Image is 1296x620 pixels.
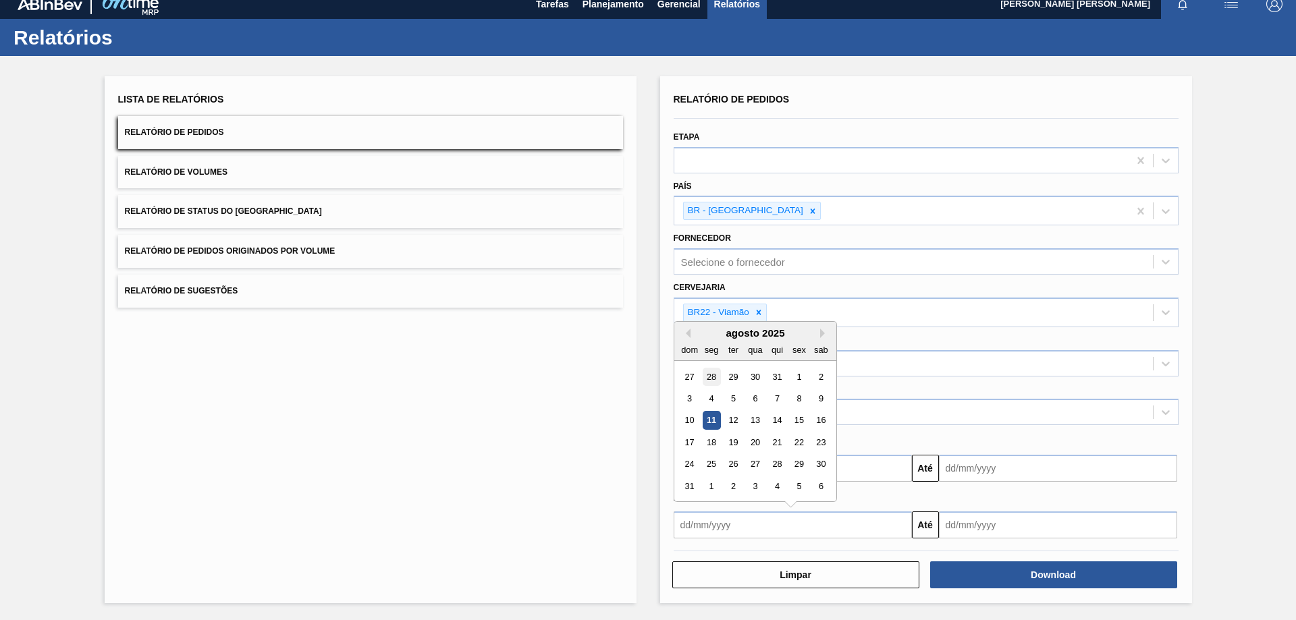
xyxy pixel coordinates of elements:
[680,455,699,473] div: Choose domingo, 24 de agosto de 2025
[820,329,830,338] button: Next Month
[724,389,742,407] div: Choose terça-feira, 5 de agosto de 2025
[790,477,808,495] div: Choose sexta-feira, 5 de setembro de 2025
[811,455,830,473] div: Choose sábado, 30 de agosto de 2025
[811,389,830,407] div: Choose sábado, 9 de agosto de 2025
[746,433,764,451] div: Choose quarta-feira, 20 de agosto de 2025
[746,455,764,473] div: Choose quarta-feira, 27 de agosto de 2025
[939,511,1177,538] input: dd/mm/yyyy
[13,30,253,45] h1: Relatórios
[767,389,786,407] div: Choose quinta-feira, 7 de agosto de 2025
[767,341,786,359] div: qui
[684,202,805,219] div: BR - [GEOGRAPHIC_DATA]
[125,206,322,216] span: Relatório de Status do [GEOGRAPHIC_DATA]
[767,411,786,429] div: Choose quinta-feira, 14 de agosto de 2025
[680,389,699,407] div: Choose domingo, 3 de agosto de 2025
[724,433,742,451] div: Choose terça-feira, 19 de agosto de 2025
[125,286,238,295] span: Relatório de Sugestões
[724,367,742,385] div: Choose terça-feira, 29 de julho de 2025
[674,283,726,292] label: Cervejaria
[724,477,742,495] div: Choose terça-feira, 2 de setembro de 2025
[790,341,808,359] div: sex
[811,477,830,495] div: Choose sábado, 6 de setembro de 2025
[674,94,790,105] span: Relatório de Pedidos
[125,167,227,177] span: Relatório de Volumes
[118,275,623,308] button: Relatório de Sugestões
[790,433,808,451] div: Choose sexta-feira, 22 de agosto de 2025
[746,477,764,495] div: Choose quarta-feira, 3 de setembro de 2025
[702,411,720,429] div: Choose segunda-feira, 11 de agosto de 2025
[930,561,1177,588] button: Download
[118,235,623,268] button: Relatório de Pedidos Originados por Volume
[674,233,731,243] label: Fornecedor
[680,477,699,495] div: Choose domingo, 31 de agosto de 2025
[118,94,224,105] span: Lista de Relatórios
[674,511,912,538] input: dd/mm/yyyy
[746,411,764,429] div: Choose quarta-feira, 13 de agosto de 2025
[767,455,786,473] div: Choose quinta-feira, 28 de agosto de 2025
[790,455,808,473] div: Choose sexta-feira, 29 de agosto de 2025
[684,304,751,321] div: BR22 - Viamão
[767,433,786,451] div: Choose quinta-feira, 21 de agosto de 2025
[118,195,623,228] button: Relatório de Status do [GEOGRAPHIC_DATA]
[912,455,939,482] button: Até
[724,411,742,429] div: Choose terça-feira, 12 de agosto de 2025
[680,433,699,451] div: Choose domingo, 17 de agosto de 2025
[702,477,720,495] div: Choose segunda-feira, 1 de setembro de 2025
[767,477,786,495] div: Choose quinta-feira, 4 de setembro de 2025
[125,128,224,137] span: Relatório de Pedidos
[790,367,808,385] div: Choose sexta-feira, 1 de agosto de 2025
[702,341,720,359] div: seg
[811,411,830,429] div: Choose sábado, 16 de agosto de 2025
[702,389,720,407] div: Choose segunda-feira, 4 de agosto de 2025
[746,367,764,385] div: Choose quarta-feira, 30 de julho de 2025
[674,181,692,191] label: País
[811,367,830,385] div: Choose sábado, 2 de agosto de 2025
[681,329,691,338] button: Previous Month
[702,367,720,385] div: Choose segunda-feira, 28 de julho de 2025
[811,341,830,359] div: sab
[790,411,808,429] div: Choose sexta-feira, 15 de agosto de 2025
[746,341,764,359] div: qua
[811,433,830,451] div: Choose sábado, 23 de agosto de 2025
[680,341,699,359] div: dom
[118,116,623,149] button: Relatório de Pedidos
[939,455,1177,482] input: dd/mm/yyyy
[746,389,764,407] div: Choose quarta-feira, 6 de agosto de 2025
[680,411,699,429] div: Choose domingo, 10 de agosto de 2025
[790,389,808,407] div: Choose sexta-feira, 8 de agosto de 2025
[118,156,623,189] button: Relatório de Volumes
[674,132,700,142] label: Etapa
[680,367,699,385] div: Choose domingo, 27 de julho de 2025
[702,433,720,451] div: Choose segunda-feira, 18 de agosto de 2025
[681,256,785,268] div: Selecione o fornecedor
[674,327,836,339] div: agosto 2025
[767,367,786,385] div: Choose quinta-feira, 31 de julho de 2025
[912,511,939,538] button: Até
[678,366,832,497] div: month 2025-08
[125,246,335,256] span: Relatório de Pedidos Originados por Volume
[672,561,919,588] button: Limpar
[702,455,720,473] div: Choose segunda-feira, 25 de agosto de 2025
[724,455,742,473] div: Choose terça-feira, 26 de agosto de 2025
[724,341,742,359] div: ter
